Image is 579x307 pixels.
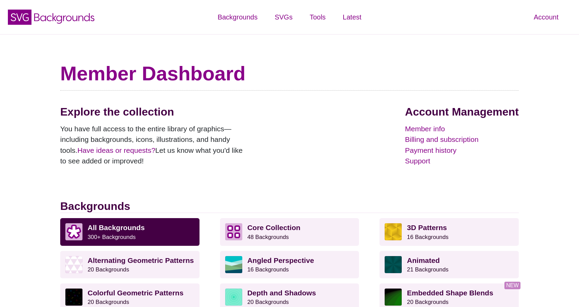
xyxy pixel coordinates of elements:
a: Support [405,156,519,166]
a: Animated21 Backgrounds [379,251,519,278]
a: Member info [405,123,519,134]
a: Tools [301,7,334,27]
a: SVGs [266,7,301,27]
strong: Alternating Geometric Patterns [88,256,194,264]
a: Billing and subscription [405,134,519,145]
img: a rainbow pattern of outlined geometric shapes [65,289,82,306]
strong: 3D Patterns [407,224,447,231]
a: Backgrounds [209,7,266,27]
small: 48 Backgrounds [247,234,289,240]
strong: Embedded Shape Blends [407,289,493,297]
small: 21 Backgrounds [407,266,448,273]
a: 3D Patterns16 Backgrounds [379,218,519,245]
img: green layered rings within rings [225,289,242,306]
img: green to black rings rippling away from corner [385,289,402,306]
a: All Backgrounds 300+ Backgrounds [60,218,200,245]
small: 20 Backgrounds [247,299,289,305]
img: light purple and white alternating triangle pattern [65,256,82,273]
strong: Core Collection [247,224,300,231]
img: fancy golden cube pattern [385,223,402,240]
small: 16 Backgrounds [247,266,289,273]
small: 16 Backgrounds [407,234,448,240]
a: Have ideas or requests? [77,146,155,154]
a: Latest [334,7,370,27]
strong: Animated [407,256,440,264]
h2: Backgrounds [60,200,519,213]
a: Angled Perspective16 Backgrounds [220,251,359,278]
img: green rave light effect animated background [385,256,402,273]
h2: Account Management [405,105,519,118]
strong: Angled Perspective [247,256,314,264]
a: Core Collection 48 Backgrounds [220,218,359,245]
strong: All Backgrounds [88,224,145,231]
h2: Explore the collection [60,105,248,118]
strong: Depth and Shadows [247,289,316,297]
img: abstract landscape with sky mountains and water [225,256,242,273]
small: 20 Backgrounds [88,299,129,305]
small: 20 Backgrounds [88,266,129,273]
a: Alternating Geometric Patterns20 Backgrounds [60,251,200,278]
h1: Member Dashboard [60,62,519,85]
small: 20 Backgrounds [407,299,448,305]
strong: Colorful Geometric Patterns [88,289,183,297]
p: You have full access to the entire library of graphics—including backgrounds, icons, illustration... [60,123,248,166]
small: 300+ Backgrounds [88,234,136,240]
a: Payment history [405,145,519,156]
